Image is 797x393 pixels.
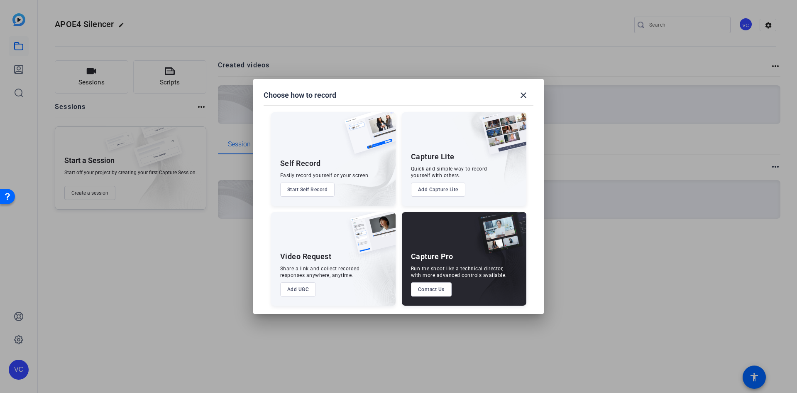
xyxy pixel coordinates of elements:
[344,212,396,262] img: ugc-content.png
[280,172,370,179] div: Easily record yourself or your screen.
[280,265,360,279] div: Share a link and collect recorded responses anywhere, anytime.
[280,158,321,168] div: Self Record
[465,222,526,306] img: embarkstudio-capture-pro.png
[452,112,526,195] img: embarkstudio-capture-lite.png
[411,166,487,179] div: Quick and simple way to record yourself with others.
[264,90,336,100] h1: Choose how to record
[411,282,452,297] button: Contact Us
[280,282,316,297] button: Add UGC
[323,130,396,206] img: embarkstudio-self-record.png
[472,212,526,263] img: capture-pro.png
[347,238,396,306] img: embarkstudio-ugc-content.png
[411,252,453,262] div: Capture Pro
[475,112,526,163] img: capture-lite.png
[280,252,332,262] div: Video Request
[411,265,507,279] div: Run the shoot like a technical director, with more advanced controls available.
[411,183,465,197] button: Add Capture Lite
[411,152,455,162] div: Capture Lite
[280,183,335,197] button: Start Self Record
[518,90,528,100] mat-icon: close
[338,112,396,162] img: self-record.png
